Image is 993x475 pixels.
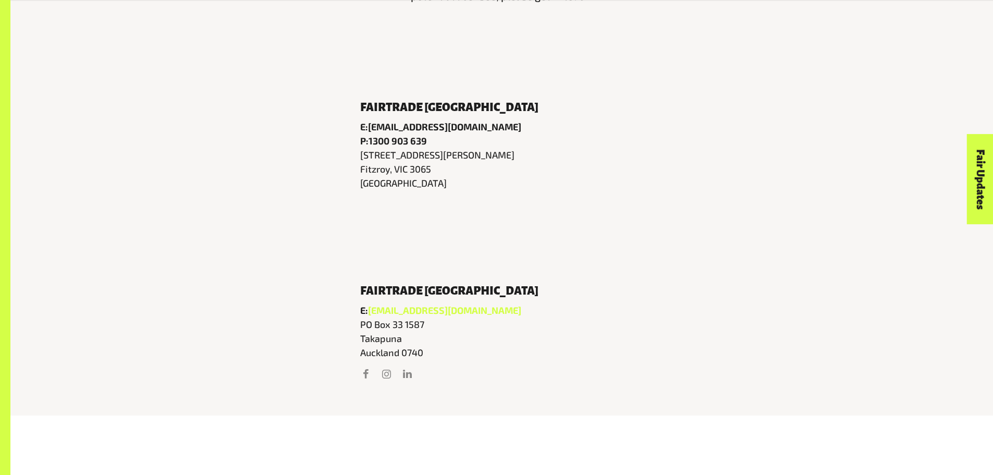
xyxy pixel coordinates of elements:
[360,303,644,318] p: E:
[368,121,521,132] a: [EMAIL_ADDRESS][DOMAIN_NAME]
[360,318,644,360] p: PO Box 33 1587 Takapuna Auckland 0740
[360,101,644,114] h6: Fairtrade [GEOGRAPHIC_DATA]
[402,368,413,380] a: Visit us on LinkedIn
[360,120,644,134] p: E:
[368,305,521,316] a: [EMAIL_ADDRESS][DOMAIN_NAME]
[360,285,644,297] h6: Fairtrade [GEOGRAPHIC_DATA]
[381,368,393,380] a: Visit us on Instagram
[360,134,644,148] p: P:
[369,135,427,147] a: 1300 903 639
[360,368,372,380] a: Visit us on Facebook
[360,148,644,190] p: [STREET_ADDRESS][PERSON_NAME] Fitzroy, VIC 3065 [GEOGRAPHIC_DATA]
